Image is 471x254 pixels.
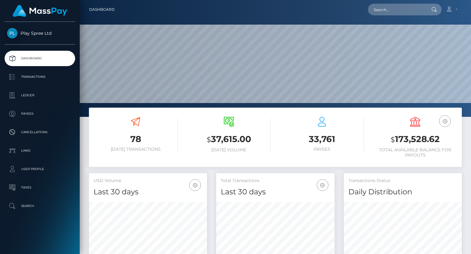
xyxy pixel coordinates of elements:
[221,178,330,184] h5: Total Transactions
[7,54,73,63] p: Dashboard
[368,4,426,15] input: Search...
[348,178,457,184] h5: Transactions Status
[7,183,73,192] p: Taxes
[5,106,75,121] a: Payees
[373,147,457,158] h6: Total Available Balance for Payouts
[5,180,75,195] a: Taxes
[7,128,73,137] p: Cancellations
[94,178,202,184] h5: USD Volume
[5,161,75,177] a: User Profile
[5,125,75,140] a: Cancellations
[348,187,457,197] h4: Daily Distribution
[207,135,211,144] small: $
[7,146,73,155] p: Links
[391,135,395,144] small: $
[5,30,75,36] span: Play Spree Ltd
[13,5,67,17] img: MassPay Logo
[280,133,364,145] h3: 33,761
[94,133,178,145] h3: 78
[7,72,73,81] p: Transactions
[187,133,271,146] h3: 37,615.00
[7,109,73,118] p: Payees
[94,187,202,197] h4: Last 30 days
[221,187,330,197] h4: Last 30 days
[89,3,115,16] a: Dashboard
[7,201,73,211] p: Search
[5,88,75,103] a: Ledger
[5,198,75,214] a: Search
[5,69,75,85] a: Transactions
[7,28,17,38] img: Play Spree Ltd
[94,147,178,152] h6: [DATE] Transactions
[7,165,73,174] p: User Profile
[7,91,73,100] p: Ledger
[373,133,457,146] h3: 173,528.62
[5,143,75,158] a: Links
[5,51,75,66] a: Dashboard
[280,147,364,152] h6: Payees
[187,147,271,153] h6: [DATE] Volume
